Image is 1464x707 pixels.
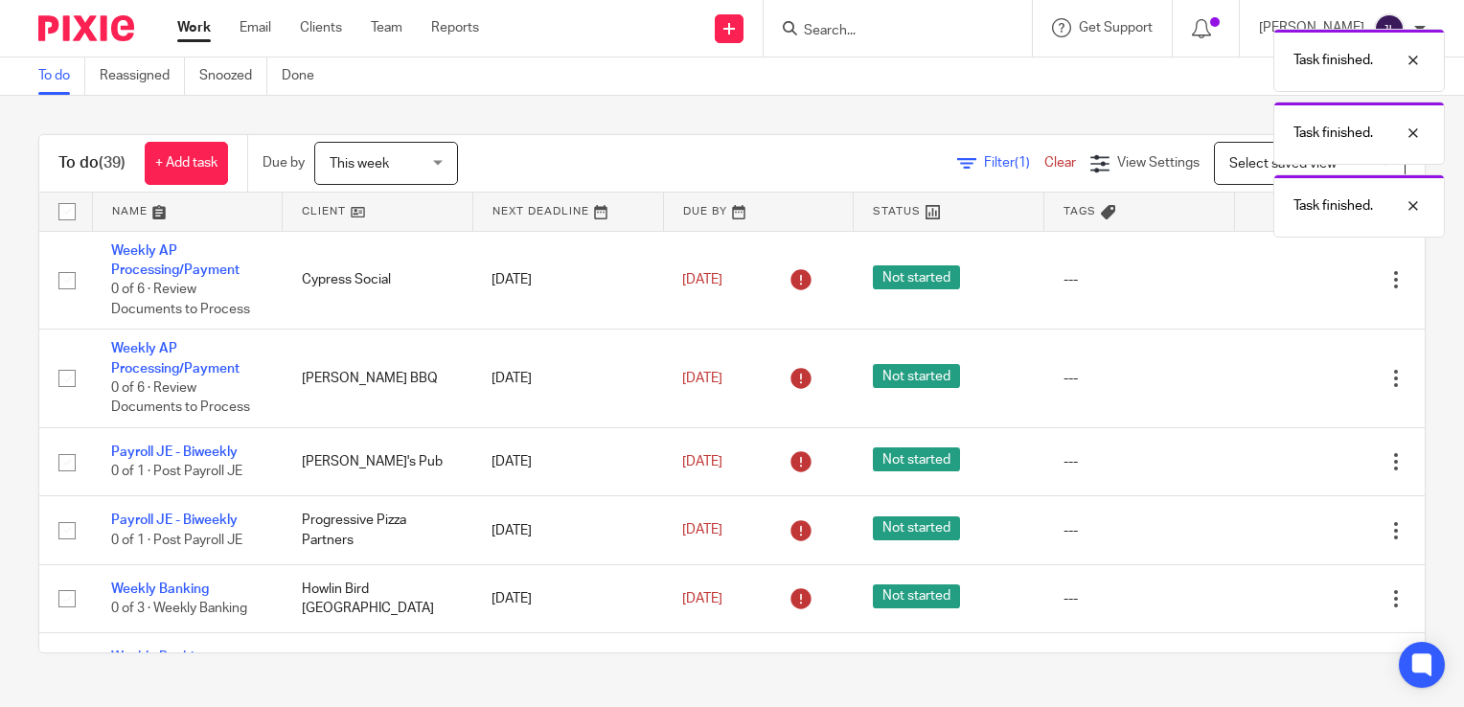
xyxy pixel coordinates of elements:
[111,534,242,547] span: 0 of 1 · Post Payroll JE
[1064,452,1216,471] div: ---
[100,57,185,95] a: Reassigned
[682,372,722,385] span: [DATE]
[283,564,473,632] td: Howlin Bird [GEOGRAPHIC_DATA]
[99,155,126,171] span: (39)
[1374,13,1405,44] img: svg%3E
[1064,369,1216,388] div: ---
[145,142,228,185] a: + Add task
[1293,124,1373,143] p: Task finished.
[1293,196,1373,216] p: Task finished.
[682,524,722,537] span: [DATE]
[682,273,722,286] span: [DATE]
[283,633,473,701] td: Saucy Mama's
[111,465,242,478] span: 0 of 1 · Post Payroll JE
[873,584,960,608] span: Not started
[263,153,305,172] p: Due by
[240,18,271,37] a: Email
[300,18,342,37] a: Clients
[873,364,960,388] span: Not started
[472,231,663,330] td: [DATE]
[1064,589,1216,608] div: ---
[38,15,134,41] img: Pixie
[111,513,238,527] a: Payroll JE - Biweekly
[873,516,960,540] span: Not started
[177,18,211,37] a: Work
[111,244,240,277] a: Weekly AP Processing/Payment
[111,650,209,664] a: Weekly Banking
[472,496,663,564] td: [DATE]
[371,18,402,37] a: Team
[282,57,329,95] a: Done
[1064,521,1216,540] div: ---
[283,330,473,428] td: [PERSON_NAME] BBQ
[472,428,663,496] td: [DATE]
[111,445,238,459] a: Payroll JE - Biweekly
[111,283,250,316] span: 0 of 6 · Review Documents to Process
[431,18,479,37] a: Reports
[58,153,126,173] h1: To do
[472,330,663,428] td: [DATE]
[330,157,389,171] span: This week
[38,57,85,95] a: To do
[682,455,722,468] span: [DATE]
[283,428,473,496] td: [PERSON_NAME]'s Pub
[472,633,663,701] td: [DATE]
[1064,270,1216,289] div: ---
[1293,51,1373,70] p: Task finished.
[283,496,473,564] td: Progressive Pizza Partners
[111,582,209,596] a: Weekly Banking
[199,57,267,95] a: Snoozed
[283,231,473,330] td: Cypress Social
[472,564,663,632] td: [DATE]
[111,602,247,615] span: 0 of 3 · Weekly Banking
[873,265,960,289] span: Not started
[111,342,240,375] a: Weekly AP Processing/Payment
[682,592,722,605] span: [DATE]
[873,447,960,471] span: Not started
[111,381,250,415] span: 0 of 6 · Review Documents to Process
